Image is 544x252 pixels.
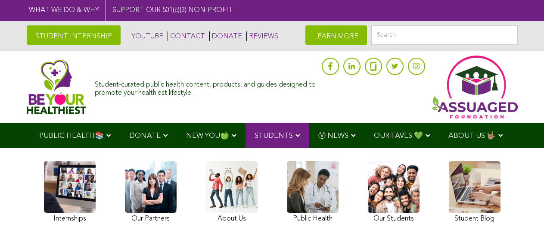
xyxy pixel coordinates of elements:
[501,211,544,252] iframe: Chat Widget
[318,132,348,140] span: Ⓥ NEWS
[305,25,367,45] a: LEARN MORE
[39,132,104,140] span: PUBLIC HEALTH📚
[186,132,229,140] span: NEW YOU🍏
[448,132,496,140] span: ABOUT US 🤟🏽
[27,59,87,114] img: Assuaged
[27,25,121,45] a: STUDENT INTERNSHIP
[209,31,242,41] a: DONATE
[246,31,278,41] a: REVIEWS
[374,132,423,140] span: OUR FAVES 💚
[371,25,518,45] input: Search
[432,56,518,118] img: Assuaged App
[129,31,163,41] a: YOUTUBE
[168,31,205,41] a: CONTACT
[27,123,518,148] div: Navigation Menu
[95,77,317,97] div: Student-curated public health content, products, and guides designed to promote your healthiest l...
[255,132,293,140] span: STUDENTS
[370,62,376,71] img: glassdoor
[129,132,161,140] span: DONATE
